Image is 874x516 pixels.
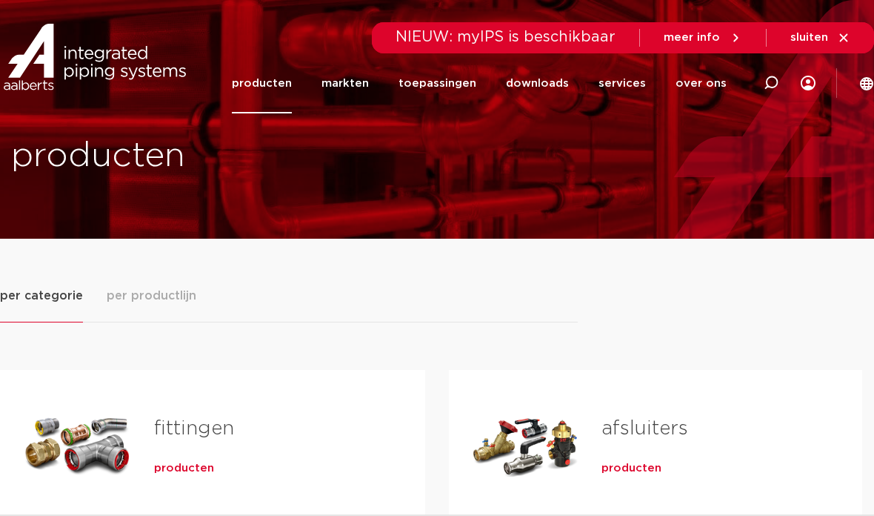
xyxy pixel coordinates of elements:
span: NIEUW: myIPS is beschikbaar [396,30,616,44]
span: sluiten [790,32,828,43]
a: over ons [675,53,727,113]
a: downloads [506,53,569,113]
a: afsluiters [601,419,688,438]
a: sluiten [790,31,850,44]
a: producten [154,461,214,476]
a: producten [232,53,292,113]
a: meer info [664,31,742,44]
h1: producten [11,133,430,180]
a: services [598,53,646,113]
a: producten [601,461,661,476]
span: per productlijn [107,287,196,305]
span: meer info [664,32,720,43]
a: toepassingen [398,53,476,113]
nav: Menu [232,53,727,113]
a: markten [321,53,369,113]
a: fittingen [154,419,234,438]
div: my IPS [801,53,815,113]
